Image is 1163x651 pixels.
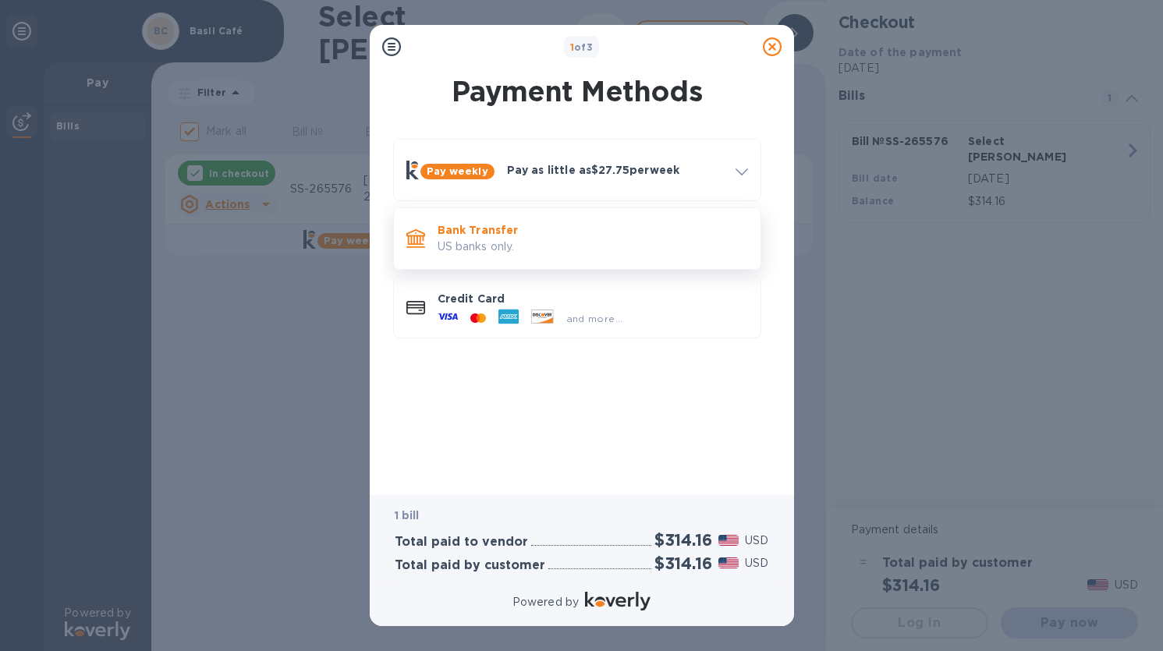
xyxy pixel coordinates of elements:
b: Pay weekly [427,165,488,177]
b: 1 bill [395,509,420,522]
h1: Payment Methods [390,75,764,108]
h3: Total paid by customer [395,558,545,573]
p: Bank Transfer [438,222,748,238]
p: Powered by [512,594,579,610]
p: Credit Card [438,291,748,306]
span: 1 [570,41,574,53]
p: USD [745,532,768,549]
img: Logo [585,592,651,610]
p: Pay as little as $27.75 per week [507,162,723,178]
b: of 3 [570,41,594,53]
h2: $314.16 [654,554,712,573]
h3: Total paid to vendor [395,535,528,550]
h2: $314.16 [654,530,712,550]
span: and more... [566,313,623,324]
p: USD [745,555,768,571]
img: USD [718,535,739,546]
p: US banks only. [438,239,748,255]
img: USD [718,557,739,568]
